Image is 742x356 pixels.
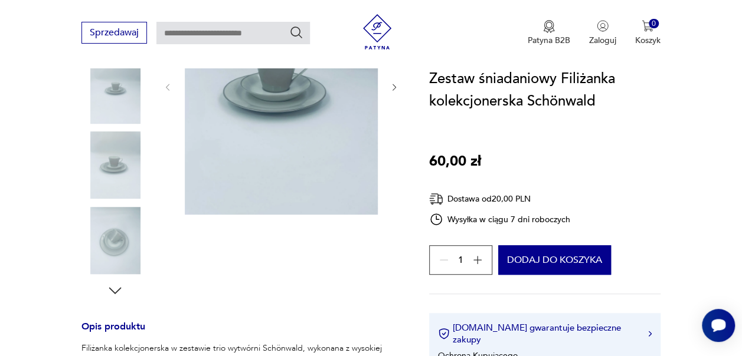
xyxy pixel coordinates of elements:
img: Zdjęcie produktu Zestaw śniadaniowy Filiżanka kolekcjonerska Schönwald [81,207,149,274]
h1: Zestaw śniadaniowy Filiżanka kolekcjonerska Schönwald [429,68,661,113]
p: 60,00 zł [429,150,481,173]
div: Dostawa od 20,00 PLN [429,192,571,206]
img: Ikona certyfikatu [438,328,450,339]
p: Zaloguj [589,35,616,46]
a: Sprzedawaj [81,29,147,38]
button: Zaloguj [589,20,616,46]
a: Ikona medaluPatyna B2B [528,20,570,46]
button: Patyna B2B [528,20,570,46]
img: Ikona medalu [543,20,555,33]
img: Ikona koszyka [642,20,653,32]
button: 0Koszyk [635,20,661,46]
span: 1 [458,256,463,264]
div: Wysyłka w ciągu 7 dni roboczych [429,212,571,226]
div: 0 [649,19,659,29]
button: Dodaj do koszyka [498,245,611,275]
img: Zdjęcie produktu Zestaw śniadaniowy Filiżanka kolekcjonerska Schönwald [81,131,149,199]
img: Ikona strzałki w prawo [648,331,652,337]
img: Patyna - sklep z meblami i dekoracjami vintage [359,14,395,50]
img: Ikonka użytkownika [597,20,609,32]
img: Ikona dostawy [429,192,443,206]
button: Sprzedawaj [81,22,147,44]
p: Patyna B2B [528,35,570,46]
h3: Opis produktu [81,323,400,342]
button: Szukaj [289,25,303,39]
img: Zdjęcie produktu Zestaw śniadaniowy Filiżanka kolekcjonerska Schönwald [81,57,149,124]
iframe: Smartsupp widget button [702,309,735,342]
button: [DOMAIN_NAME] gwarantuje bezpieczne zakupy [438,322,652,345]
p: Koszyk [635,35,661,46]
